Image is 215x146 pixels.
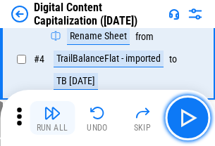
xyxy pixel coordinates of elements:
div: Undo [87,124,108,132]
span: # 4 [34,53,44,65]
div: Skip [134,124,152,132]
div: TrailBalanceFlat - imported [54,51,164,67]
div: Rename Sheet [67,28,130,45]
img: Skip [134,105,151,121]
img: Back [11,6,28,22]
div: Digital Content Capitalization ([DATE]) [34,1,163,27]
img: Undo [89,105,106,121]
img: Support [168,8,180,20]
button: Run All [30,101,75,135]
div: Run All [37,124,68,132]
button: Undo [75,101,120,135]
div: from [135,32,154,42]
img: Main button [176,107,199,129]
img: Run All [44,105,61,121]
div: to [169,54,177,65]
img: Settings menu [187,6,204,22]
button: Skip [120,101,165,135]
div: TB [DATE] [54,73,98,90]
